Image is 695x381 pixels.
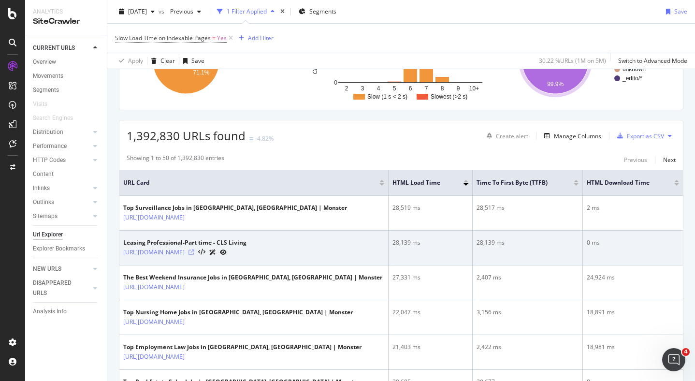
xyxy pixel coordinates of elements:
text: Slowest (>2 s) [431,93,467,100]
div: Showing 1 to 50 of 1,392,830 entries [127,154,224,165]
a: Segments [33,85,100,95]
a: Outlinks [33,197,90,207]
div: Save [674,7,687,15]
button: Add Filter [235,32,274,44]
button: Manage Columns [540,130,601,142]
div: Sitemaps [33,211,58,221]
div: The Best Weekend Insurance Jobs in [GEOGRAPHIC_DATA], [GEOGRAPHIC_DATA] | Monster [123,273,382,282]
a: Overview [33,57,100,67]
span: 1,392,830 URLs found [127,128,246,144]
button: Apply [115,53,143,69]
button: Save [662,4,687,19]
text: 99.9% [547,81,564,88]
span: Previous [166,7,193,15]
div: -4.82% [255,134,274,143]
a: [URL][DOMAIN_NAME] [123,352,185,362]
text: 10+ [469,85,479,92]
div: Manage Columns [554,132,601,140]
div: 28,519 ms [392,204,468,212]
text: 0 [334,79,337,86]
div: 28,139 ms [477,238,578,247]
div: Movements [33,71,63,81]
div: Previous [624,156,647,164]
div: Distribution [33,127,63,137]
img: Equal [249,137,253,140]
div: HTTP Codes [33,155,66,165]
div: 2 ms [587,204,679,212]
div: Top Surveillance Jobs in [GEOGRAPHIC_DATA], [GEOGRAPHIC_DATA] | Monster [123,204,347,212]
span: Slow Load Time on Indexable Pages [115,34,211,42]
text: 71.1% [193,69,209,76]
text: 5 [393,85,396,92]
div: Switch to Advanced Mode [618,57,687,65]
a: Distribution [33,127,90,137]
button: View HTML Source [198,249,205,256]
div: DISAPPEARED URLS [33,278,82,298]
text: 9 [457,85,460,92]
div: Overview [33,57,56,67]
div: times [278,7,287,16]
text: Slow (1 s < 2 s) [367,93,407,100]
div: Content [33,169,54,179]
button: Switch to Advanced Mode [614,53,687,69]
button: 1 Filter Applied [213,4,278,19]
a: Movements [33,71,100,81]
div: Search Engines [33,113,73,123]
span: Yes [217,31,227,45]
a: [URL][DOMAIN_NAME] [123,213,185,222]
div: SiteCrawler [33,16,99,27]
text: Crawled URLs [312,37,319,74]
a: Performance [33,141,90,151]
a: Url Explorer [33,230,100,240]
div: Outlinks [33,197,54,207]
div: Performance [33,141,67,151]
button: Next [663,154,676,165]
text: 8 [441,85,444,92]
div: Add Filter [248,34,274,42]
a: Visits [33,99,57,109]
div: 3,156 ms [477,308,578,317]
div: Url Explorer [33,230,63,240]
text: 4 [377,85,380,92]
button: Segments [295,4,340,19]
div: 28,139 ms [392,238,468,247]
div: Leasing Professional-Part time - CLS Living [123,238,246,247]
span: Segments [309,7,336,15]
div: 28,517 ms [477,204,578,212]
div: 0 ms [587,238,679,247]
a: CURRENT URLS [33,43,90,53]
a: HTTP Codes [33,155,90,165]
div: 21,403 ms [392,343,468,352]
button: Clear [147,53,175,69]
div: Segments [33,85,59,95]
div: 2,407 ms [477,273,578,282]
a: Search Engines [33,113,83,123]
div: Save [191,57,204,65]
div: 24,924 ms [587,273,679,282]
div: 18,891 ms [587,308,679,317]
a: DISAPPEARED URLS [33,278,90,298]
a: Inlinks [33,183,90,193]
div: Apply [128,57,143,65]
a: [URL][DOMAIN_NAME] [123,248,185,257]
a: NEW URLS [33,264,90,274]
a: Explorer Bookmarks [33,244,100,254]
span: Time To First Byte (TTFB) [477,178,559,187]
span: HTML Load Time [392,178,449,187]
div: 2,422 ms [477,343,578,352]
div: 22,047 ms [392,308,468,317]
span: URL Card [123,178,377,187]
span: vs [159,7,166,15]
button: Create alert [483,128,528,144]
a: [URL][DOMAIN_NAME] [123,317,185,327]
div: Top Nursing Home Jobs in [GEOGRAPHIC_DATA], [GEOGRAPHIC_DATA] | Monster [123,308,353,317]
text: 6 [409,85,412,92]
div: A chart. [496,18,676,103]
div: Export as CSV [627,132,664,140]
div: 27,331 ms [392,273,468,282]
a: Content [33,169,100,179]
a: URL Inspection [220,247,227,257]
button: Export as CSV [613,128,664,144]
a: AI Url Details [209,247,216,257]
button: [DATE] [115,4,159,19]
